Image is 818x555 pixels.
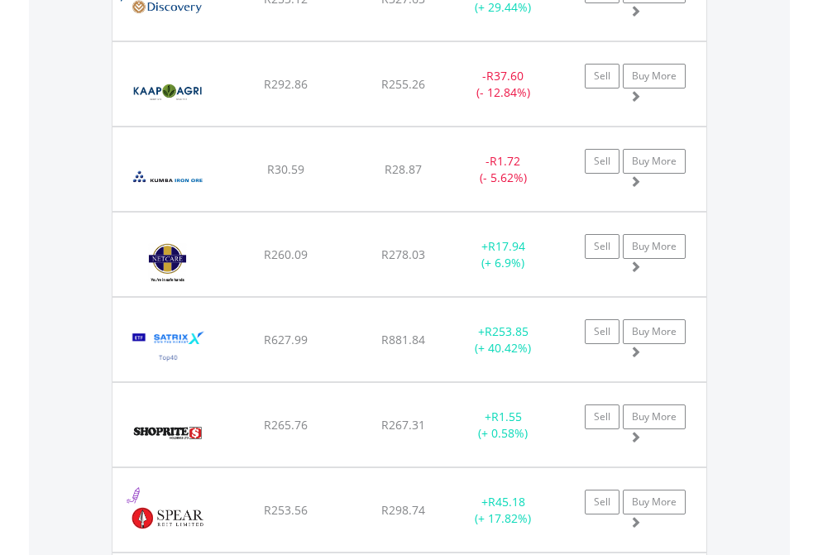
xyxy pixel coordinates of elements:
span: R292.86 [264,76,308,92]
span: R881.84 [381,332,425,347]
a: Buy More [623,319,686,344]
span: R28.87 [385,161,422,177]
a: Sell [585,234,619,259]
a: Buy More [623,149,686,174]
img: EQU.ZA.STX40.png [121,318,216,377]
span: R278.03 [381,246,425,262]
a: Sell [585,149,619,174]
span: R298.74 [381,502,425,518]
div: - (- 12.84%) [452,68,555,101]
span: R30.59 [267,161,304,177]
div: + (+ 17.82%) [452,494,555,527]
img: EQU.ZA.KIO.png [121,148,214,207]
span: R253.56 [264,502,308,518]
a: Buy More [623,404,686,429]
div: + (+ 0.58%) [452,409,555,442]
img: EQU.ZA.SEA.png [121,489,214,548]
img: EQU.ZA.NTC.png [121,233,214,292]
a: Sell [585,404,619,429]
span: R260.09 [264,246,308,262]
div: + (+ 6.9%) [452,238,555,271]
span: R45.18 [488,494,525,510]
div: - (- 5.62%) [452,153,555,186]
img: EQU.ZA.KAL.png [121,63,214,122]
div: + (+ 40.42%) [452,323,555,356]
span: R17.94 [488,238,525,254]
span: R265.76 [264,417,308,433]
span: R267.31 [381,417,425,433]
a: Sell [585,490,619,514]
span: R253.85 [485,323,529,339]
a: Sell [585,64,619,89]
img: EQU.ZA.SHP.png [121,404,214,462]
a: Buy More [623,490,686,514]
span: R627.99 [264,332,308,347]
span: R1.72 [490,153,520,169]
a: Sell [585,319,619,344]
a: Buy More [623,234,686,259]
span: R37.60 [486,68,524,84]
span: R255.26 [381,76,425,92]
span: R1.55 [491,409,522,424]
a: Buy More [623,64,686,89]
